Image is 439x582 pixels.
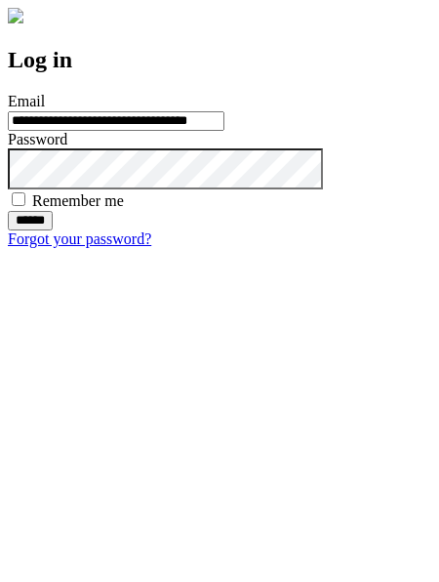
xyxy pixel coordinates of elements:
[8,47,431,73] h2: Log in
[8,230,151,247] a: Forgot your password?
[8,131,67,147] label: Password
[32,192,124,209] label: Remember me
[8,93,45,109] label: Email
[8,8,23,23] img: logo-4e3dc11c47720685a147b03b5a06dd966a58ff35d612b21f08c02c0306f2b779.png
